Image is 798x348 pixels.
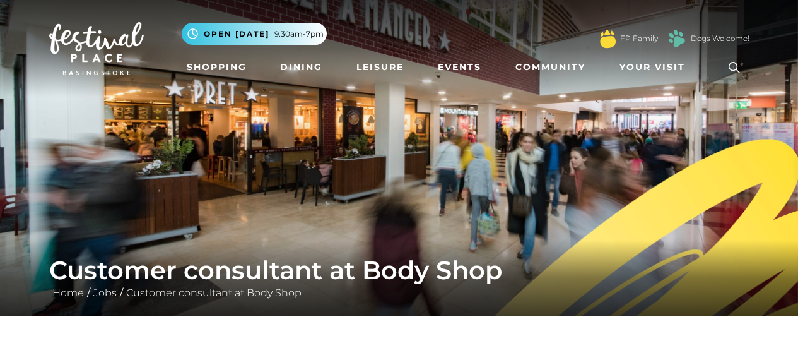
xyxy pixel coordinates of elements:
a: Your Visit [614,56,696,79]
span: Open [DATE] [204,28,269,40]
img: Festival Place Logo [49,22,144,75]
button: Open [DATE] 9.30am-7pm [182,23,327,45]
a: Shopping [182,56,252,79]
a: Community [510,56,590,79]
div: / / [40,255,759,301]
a: FP Family [620,33,658,44]
a: Customer consultant at Body Shop [123,287,305,299]
h1: Customer consultant at Body Shop [49,255,749,285]
a: Dining [275,56,327,79]
a: Jobs [90,287,120,299]
span: 9.30am-7pm [274,28,324,40]
a: Leisure [351,56,409,79]
a: Dogs Welcome! [691,33,749,44]
a: Home [49,287,87,299]
a: Events [433,56,486,79]
span: Your Visit [619,61,685,74]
